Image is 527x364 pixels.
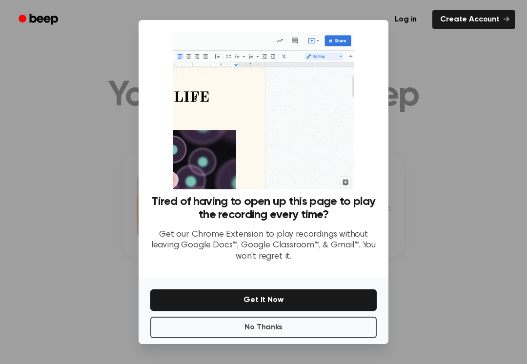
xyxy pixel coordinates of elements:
[173,32,354,189] img: Beep extension in action
[150,195,377,222] h3: Tired of having to open up this page to play the recording every time?
[150,229,377,263] p: Get our Chrome Extension to play recordings without leaving Google Docs™, Google Classroom™, & Gm...
[150,289,377,311] button: Get It Now
[432,10,515,29] a: Create Account
[12,10,67,29] a: Beep
[385,8,426,31] a: Log in
[150,317,377,338] button: No Thanks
